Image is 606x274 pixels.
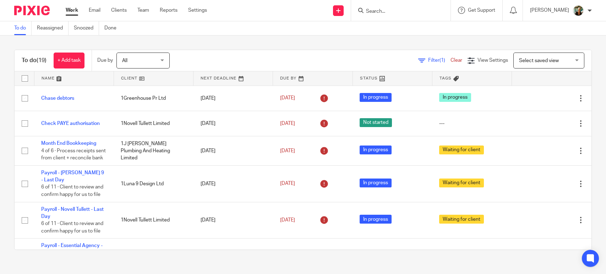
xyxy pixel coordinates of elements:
span: All [122,58,127,63]
span: In progress [360,146,392,154]
td: 1Novell Tullett Limited [114,111,193,136]
a: Check PAYE authorisation [41,121,100,126]
span: (19) [37,57,47,63]
span: Filter [428,58,451,63]
a: Payroll - Novell Tullett - Last Day [41,207,104,219]
span: Waiting for client [439,179,484,187]
img: Pixie [14,6,50,15]
a: Month End Bookkeeping [41,141,96,146]
span: View Settings [477,58,508,63]
span: In progress [360,93,392,102]
span: [DATE] [280,218,295,223]
span: 4 of 6 · Process receipts sent from client + reconcile bank [41,148,106,161]
p: Due by [97,57,113,64]
span: Get Support [468,8,495,13]
span: In progress [439,93,471,102]
span: [DATE] [280,121,295,126]
a: Payroll - [PERSON_NAME] 9 - Last Day [41,170,104,182]
span: Waiting for client [439,146,484,154]
a: Work [66,7,78,14]
span: Tags [440,76,452,80]
span: [DATE] [280,96,295,101]
td: [DATE] [193,86,273,111]
td: 1Greenhouse Pr Ltd [114,86,193,111]
span: Not started [360,118,392,127]
img: Photo2.jpg [573,5,584,16]
td: [DATE] [193,111,273,136]
span: Waiting for client [439,215,484,224]
a: Clear [451,58,462,63]
span: [DATE] [280,148,295,153]
td: [DATE] [193,202,273,239]
span: 6 of 11 · Client to review and confirm happy for us to file [41,185,103,197]
td: [DATE] [193,165,273,202]
span: (1) [440,58,445,63]
a: Reports [160,7,178,14]
input: Search [365,9,429,15]
span: In progress [360,215,392,224]
td: 1J [PERSON_NAME] Plumbing And Heating Limited [114,136,193,165]
a: Snoozed [74,21,99,35]
p: [PERSON_NAME] [530,7,569,14]
td: [DATE] [193,136,273,165]
td: 1Luna 9 Design Ltd [114,165,193,202]
a: Team [137,7,149,14]
a: + Add task [54,53,84,68]
a: Chase debtors [41,96,74,101]
span: [DATE] [280,181,295,186]
div: --- [439,120,504,127]
a: Clients [111,7,127,14]
a: Payroll - Essential Agency - 25th [41,243,103,255]
a: Reassigned [37,21,69,35]
span: In progress [360,179,392,187]
span: Select saved view [519,58,559,63]
td: 1Novell Tullett Limited [114,202,193,239]
h1: To do [22,57,47,64]
a: Settings [188,7,207,14]
a: Email [89,7,100,14]
a: Done [104,21,122,35]
span: 6 of 11 · Client to review and confirm happy for us to file [41,221,103,234]
a: To do [14,21,32,35]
